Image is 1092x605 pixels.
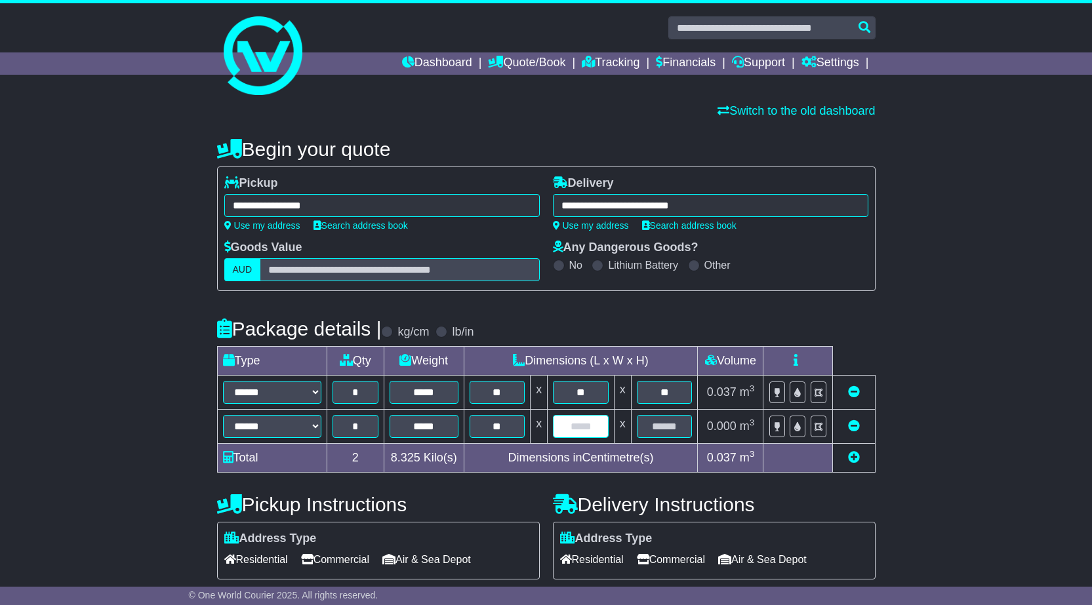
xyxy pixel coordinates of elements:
td: x [531,410,548,444]
a: Settings [801,52,859,75]
span: Air & Sea Depot [382,549,471,570]
span: 0.037 [707,385,737,399]
a: Search address book [313,220,408,231]
label: Pickup [224,176,278,191]
label: Address Type [560,532,653,546]
td: Weight [384,347,464,376]
a: Remove this item [848,420,860,433]
td: x [614,376,631,410]
span: Air & Sea Depot [718,549,807,570]
a: Quote/Book [488,52,565,75]
label: lb/in [452,325,474,340]
td: Dimensions in Centimetre(s) [464,444,698,473]
span: © One World Courier 2025. All rights reserved. [189,590,378,600]
span: 0.037 [707,451,737,464]
h4: Pickup Instructions [217,494,540,515]
label: Goods Value [224,241,302,255]
label: Address Type [224,532,317,546]
a: Search address book [642,220,737,231]
td: Volume [698,347,763,376]
span: m [740,385,755,399]
label: Delivery [553,176,614,191]
a: Support [732,52,785,75]
span: m [740,451,755,464]
a: Switch to the old dashboard [718,104,875,117]
h4: Delivery Instructions [553,494,876,515]
span: 0.000 [707,420,737,433]
span: Residential [560,549,624,570]
a: Tracking [582,52,639,75]
span: m [740,420,755,433]
a: Add new item [848,451,860,464]
label: kg/cm [397,325,429,340]
a: Dashboard [402,52,472,75]
sup: 3 [750,449,755,459]
td: Kilo(s) [384,444,464,473]
td: x [531,376,548,410]
a: Use my address [553,220,629,231]
h4: Package details | [217,318,382,340]
td: x [614,410,631,444]
td: Qty [327,347,384,376]
td: Total [217,444,327,473]
span: Commercial [301,549,369,570]
sup: 3 [750,418,755,427]
a: Financials [656,52,716,75]
label: Lithium Battery [608,259,678,271]
label: Other [704,259,731,271]
span: 8.325 [391,451,420,464]
h4: Begin your quote [217,138,876,160]
a: Use my address [224,220,300,231]
td: 2 [327,444,384,473]
label: AUD [224,258,261,281]
td: Dimensions (L x W x H) [464,347,698,376]
sup: 3 [750,383,755,393]
a: Remove this item [848,385,860,399]
span: Commercial [637,549,705,570]
label: Any Dangerous Goods? [553,241,698,255]
td: Type [217,347,327,376]
label: No [569,259,582,271]
span: Residential [224,549,288,570]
